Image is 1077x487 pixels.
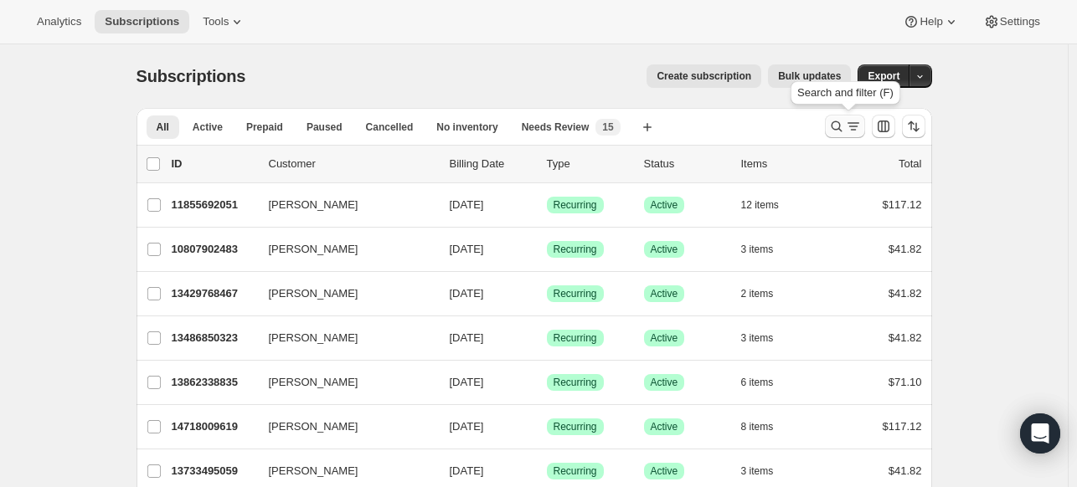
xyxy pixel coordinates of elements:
[157,120,169,134] span: All
[554,420,597,433] span: Recurring
[307,120,343,134] span: Paused
[741,464,774,478] span: 3 items
[259,369,426,396] button: [PERSON_NAME]
[269,197,358,213] span: [PERSON_NAME]
[193,10,255,33] button: Tools
[137,67,246,85] span: Subscriptions
[172,241,255,258] p: 10807902483
[872,115,895,138] button: Customize table column order and visibility
[741,420,774,433] span: 8 items
[436,120,497,134] span: No inventory
[825,115,865,138] button: Search and filter results
[172,156,922,172] div: IDCustomerBilling DateTypeStatusItemsTotal
[193,120,223,134] span: Active
[547,156,631,172] div: Type
[741,193,797,217] button: 12 items
[554,287,597,300] span: Recurring
[889,287,922,300] span: $41.82
[554,376,597,389] span: Recurring
[899,156,921,172] p: Total
[259,280,426,307] button: [PERSON_NAME]
[1000,15,1040,28] span: Settings
[450,287,484,300] span: [DATE]
[741,287,774,300] span: 2 items
[172,238,922,261] div: 10807902483[PERSON_NAME][DATE]SuccessRecurringSuccessActive3 items$41.82
[269,463,358,479] span: [PERSON_NAME]
[269,374,358,391] span: [PERSON_NAME]
[172,415,922,438] div: 14718009619[PERSON_NAME][DATE]SuccessRecurringSuccessActive8 items$117.12
[172,330,255,346] p: 13486850323
[450,331,484,344] span: [DATE]
[203,15,229,28] span: Tools
[741,371,792,394] button: 6 items
[1020,413,1060,454] div: Open Intercom Messenger
[741,376,774,389] span: 6 items
[269,418,358,435] span: [PERSON_NAME]
[269,241,358,258] span: [PERSON_NAME]
[172,374,255,391] p: 13862338835
[741,238,792,261] button: 3 items
[651,331,678,345] span: Active
[741,326,792,350] button: 3 items
[105,15,179,28] span: Subscriptions
[657,69,751,83] span: Create subscription
[768,64,851,88] button: Bulk updates
[741,459,792,483] button: 3 items
[858,64,910,88] button: Export
[651,464,678,478] span: Active
[366,120,414,134] span: Cancelled
[554,243,597,256] span: Recurring
[889,464,922,477] span: $41.82
[172,193,922,217] div: 11855692051[PERSON_NAME][DATE]SuccessRecurringSuccessActive12 items$117.12
[868,69,899,83] span: Export
[269,330,358,346] span: [PERSON_NAME]
[889,243,922,255] span: $41.82
[634,115,661,139] button: Create new view
[246,120,283,134] span: Prepaid
[172,156,255,172] p: ID
[27,10,91,33] button: Analytics
[554,464,597,478] span: Recurring
[37,15,81,28] span: Analytics
[554,198,597,212] span: Recurring
[973,10,1050,33] button: Settings
[172,459,922,483] div: 13733495059[PERSON_NAME][DATE]SuccessRecurringSuccessActive3 items$41.82
[778,69,841,83] span: Bulk updates
[741,331,774,345] span: 3 items
[741,198,779,212] span: 12 items
[889,331,922,344] span: $41.82
[889,376,922,388] span: $71.10
[450,464,484,477] span: [DATE]
[883,198,922,211] span: $117.12
[741,282,792,305] button: 2 items
[450,156,533,172] p: Billing Date
[259,192,426,218] button: [PERSON_NAME]
[259,413,426,440] button: [PERSON_NAME]
[651,287,678,300] span: Active
[450,376,484,388] span: [DATE]
[259,325,426,351] button: [PERSON_NAME]
[172,326,922,350] div: 13486850323[PERSON_NAME][DATE]SuccessRecurringSuccessActive3 items$41.82
[259,236,426,263] button: [PERSON_NAME]
[259,458,426,484] button: [PERSON_NAME]
[450,198,484,211] span: [DATE]
[902,115,925,138] button: Sort the results
[883,420,922,433] span: $117.12
[602,120,613,134] span: 15
[172,282,922,305] div: 13429768467[PERSON_NAME][DATE]SuccessRecurringSuccessActive2 items$41.82
[741,415,792,438] button: 8 items
[554,331,597,345] span: Recurring
[95,10,189,33] button: Subscriptions
[644,156,728,172] p: Status
[651,420,678,433] span: Active
[269,156,436,172] p: Customer
[450,420,484,433] span: [DATE]
[172,197,255,213] p: 11855692051
[269,285,358,302] span: [PERSON_NAME]
[522,120,590,134] span: Needs Review
[741,243,774,256] span: 3 items
[651,198,678,212] span: Active
[172,285,255,302] p: 13429768467
[651,376,678,389] span: Active
[172,371,922,394] div: 13862338835[PERSON_NAME][DATE]SuccessRecurringSuccessActive6 items$71.10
